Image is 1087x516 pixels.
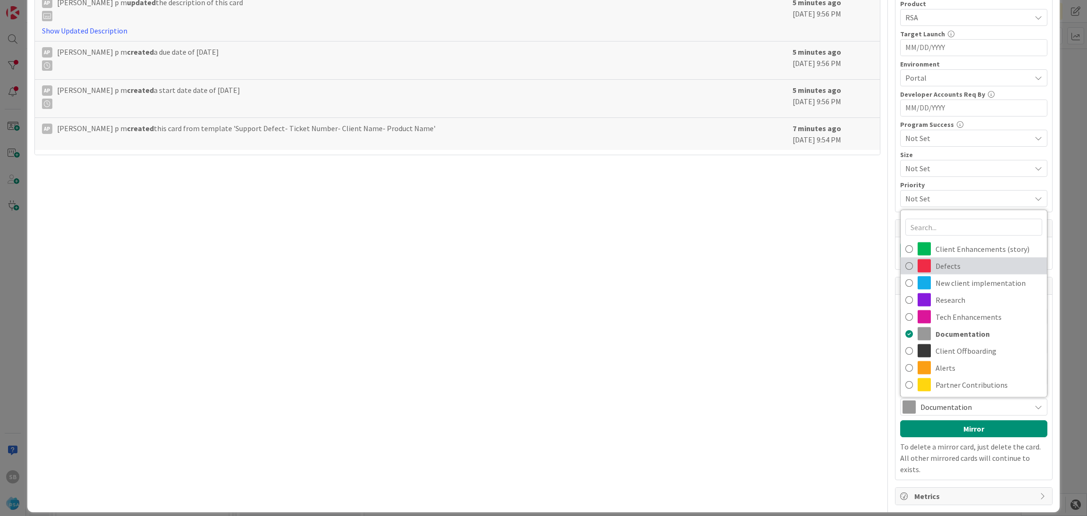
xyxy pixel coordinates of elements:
span: Not Set [905,192,1026,205]
a: Alerts [901,359,1047,376]
b: created [127,47,154,57]
a: Defects [901,258,1047,275]
button: Mirror [900,420,1047,437]
div: Product [900,0,1047,7]
a: Client Offboarding [901,342,1047,359]
b: 5 minutes ago [793,47,841,57]
div: Environment [900,61,1047,67]
p: To delete a mirror card, just delete the card. All other mirrored cards will continue to exists. [900,441,1047,475]
div: [DATE] 9:56 PM [793,46,873,75]
span: Not Set [905,162,1026,175]
a: Research [901,291,1047,308]
b: 5 minutes ago [793,85,841,95]
span: New client implementation [936,276,1042,290]
div: [DATE] 9:56 PM [793,84,873,113]
input: Search... [905,219,1042,236]
b: created [127,85,154,95]
a: Client Enhancements (story) [901,241,1047,258]
span: Partner Contributions [936,378,1042,392]
div: Ap [42,85,52,96]
span: Client Offboarding [936,344,1042,358]
input: MM/DD/YYYY [905,100,1042,116]
span: Documentation [936,327,1042,341]
span: Alerts [936,361,1042,375]
a: Tech Enhancements [901,308,1047,325]
div: Ap [42,47,52,58]
div: Size [900,151,1047,158]
input: MM/DD/YYYY [905,40,1042,56]
span: [PERSON_NAME] p m a due date of [DATE] [57,46,219,71]
span: RSA [905,12,1031,23]
span: Defects [936,259,1042,273]
a: Show Updated Description [42,26,127,35]
span: Documentation [920,400,1026,414]
span: Not Set [905,133,1031,144]
div: Priority [900,182,1047,188]
a: New client implementation [901,275,1047,291]
div: Ap [42,124,52,134]
b: created [127,124,154,133]
b: 7 minutes ago [793,124,841,133]
span: Label [900,390,917,397]
span: Metrics [914,491,1035,502]
a: Partner Contributions [901,376,1047,393]
span: [PERSON_NAME] p m a start date date of [DATE] [57,84,240,109]
span: Tech Enhancements [936,310,1042,324]
div: Developer Accounts Req By [900,91,1047,98]
div: Target Launch [900,31,1047,37]
span: Client Enhancements (story) [936,242,1042,256]
a: Documentation [901,325,1047,342]
span: Portal [905,72,1031,83]
span: [PERSON_NAME] p m this card from template 'Support Defect- Ticket Number- Client Name- Product Name' [57,123,435,134]
div: Program Success [900,121,1047,128]
span: Research [936,293,1042,307]
div: [DATE] 9:54 PM [793,123,873,145]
